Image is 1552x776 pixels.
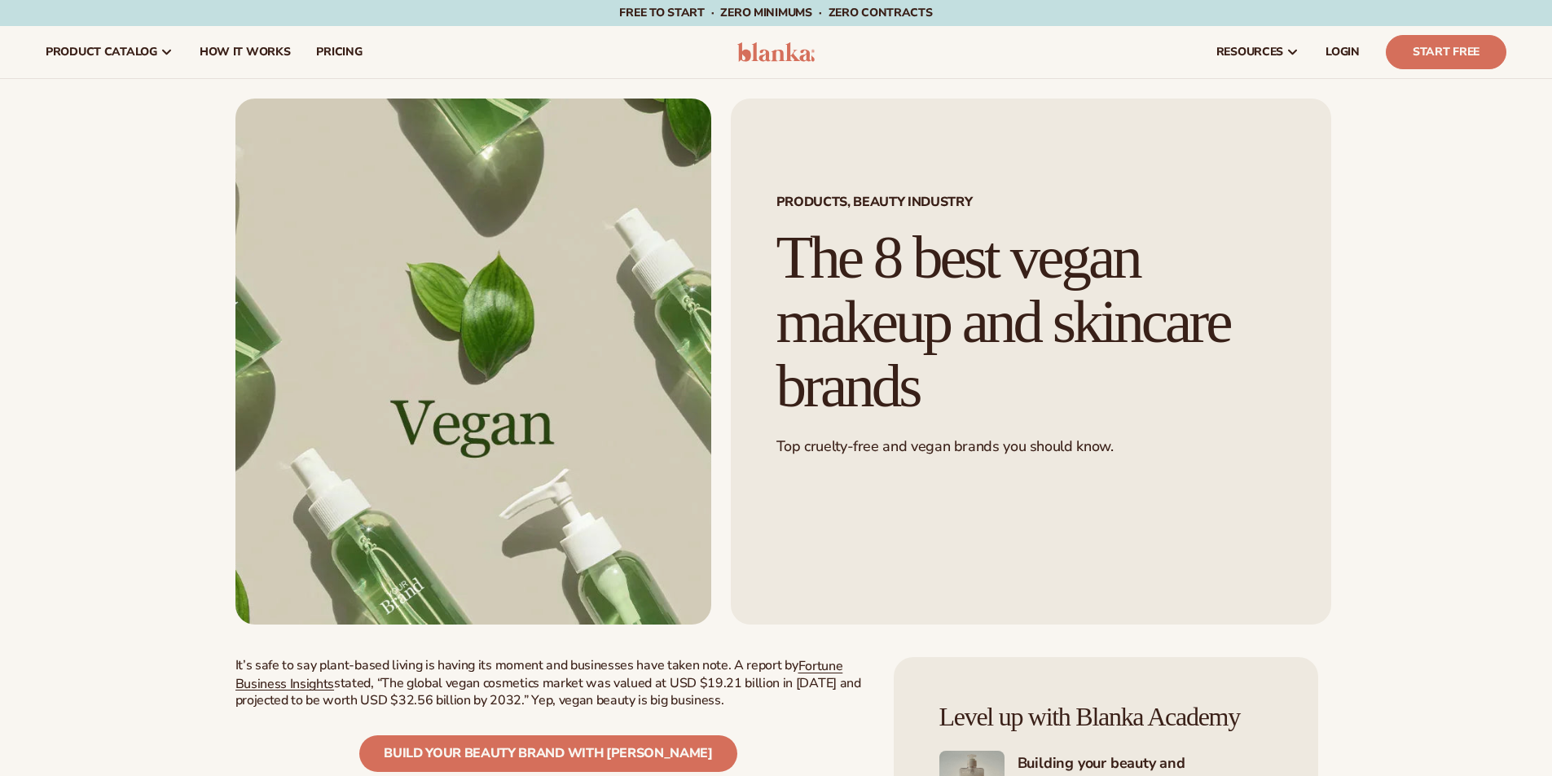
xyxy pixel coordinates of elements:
span: pricing [316,46,362,59]
span: Free to start · ZERO minimums · ZERO contracts [619,5,932,20]
span: How It Works [200,46,291,59]
a: product catalog [33,26,187,78]
a: Build your beauty brand with [PERSON_NAME] [359,735,737,772]
img: green vegan based skincare [235,99,711,625]
a: pricing [303,26,375,78]
span: It’s safe to say plant-based living is having its moment and businesses have taken note. A report by [235,656,798,674]
span: resources [1216,46,1283,59]
span: stated, “The global vegan cosmetics market was valued at USD $19.21 billion in [DATE] and project... [235,674,861,710]
span: product catalog [46,46,157,59]
span: Products, Beauty Industry [776,195,1286,208]
a: Fortune Business Insights [235,657,843,693]
h4: Level up with Blanka Academy [939,703,1273,731]
a: resources [1203,26,1312,78]
a: Start Free [1386,35,1506,69]
span: LOGIN [1326,46,1360,59]
span: Top cruelty-free and vegan brands you should know. [776,436,1114,456]
h1: The 8 best vegan makeup and skincare brands [776,226,1286,418]
img: logo [737,42,815,62]
a: LOGIN [1312,26,1373,78]
a: How It Works [187,26,304,78]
